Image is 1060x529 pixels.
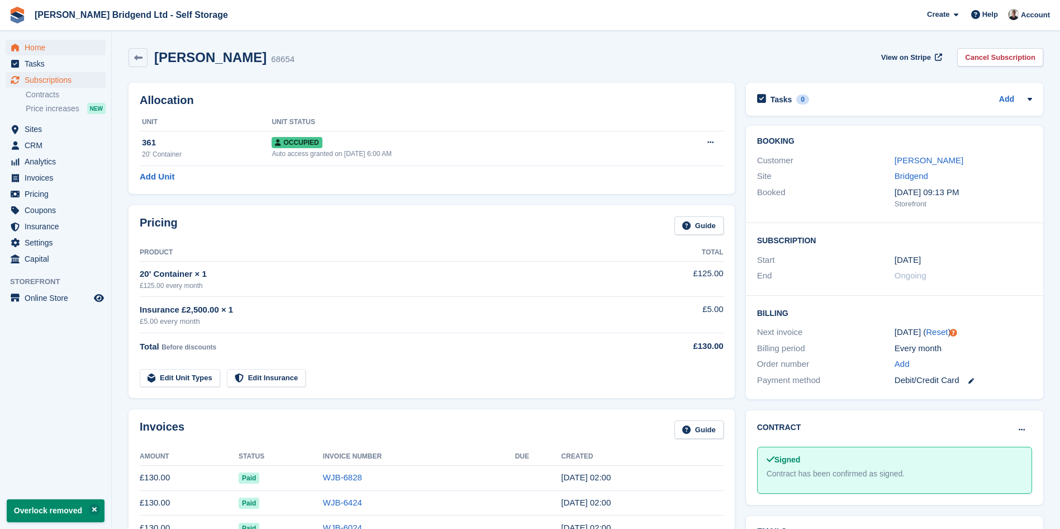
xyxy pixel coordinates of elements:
[140,94,724,107] h2: Allocation
[140,490,239,516] td: £130.00
[9,7,26,23] img: stora-icon-8386f47178a22dfd0bd8f6a31ec36ba5ce8667c1dd55bd0f319d3a0aa187defe.svg
[561,473,611,482] time: 2025-09-25 01:00:48 UTC
[25,170,92,186] span: Invoices
[25,154,92,169] span: Analytics
[25,290,92,306] span: Online Store
[140,216,178,235] h2: Pricing
[757,342,895,355] div: Billing period
[895,155,963,165] a: [PERSON_NAME]
[140,268,633,281] div: 20' Container × 1
[757,374,895,387] div: Payment method
[757,358,895,371] div: Order number
[239,498,259,509] span: Paid
[957,48,1043,67] a: Cancel Subscription
[757,154,895,167] div: Customer
[140,114,272,131] th: Unit
[771,95,792,105] h2: Tasks
[1008,9,1019,20] img: Rhys Jones
[227,369,306,388] a: Edit Insurance
[1021,10,1050,21] span: Account
[999,93,1014,106] a: Add
[895,186,1032,199] div: [DATE] 09:13 PM
[140,304,633,317] div: Insurance £2,500.00 × 1
[757,170,895,183] div: Site
[895,271,926,280] span: Ongoing
[6,235,106,251] a: menu
[25,138,92,153] span: CRM
[895,358,910,371] a: Add
[26,103,79,114] span: Price increases
[982,9,998,20] span: Help
[895,171,928,181] a: Bridgend
[6,186,106,202] a: menu
[140,244,633,262] th: Product
[30,6,232,24] a: [PERSON_NAME] Bridgend Ltd - Self Storage
[26,89,106,100] a: Contracts
[757,137,1032,146] h2: Booking
[272,114,649,131] th: Unit Status
[140,281,633,291] div: £125.00 every month
[25,202,92,218] span: Coupons
[25,219,92,234] span: Insurance
[895,199,1032,210] div: Storefront
[757,326,895,339] div: Next invoice
[25,72,92,88] span: Subscriptions
[757,254,895,267] div: Start
[142,149,272,159] div: 20' Container
[927,9,949,20] span: Create
[767,454,1023,466] div: Signed
[140,421,184,439] h2: Invoices
[948,328,958,338] div: Tooltip anchor
[25,56,92,72] span: Tasks
[6,219,106,234] a: menu
[25,40,92,55] span: Home
[140,465,239,490] td: £130.00
[26,102,106,115] a: Price increases NEW
[633,297,723,333] td: £5.00
[140,316,633,327] div: £5.00 every month
[757,422,801,433] h2: Contract
[272,137,322,148] span: Occupied
[142,136,272,149] div: 361
[757,186,895,210] div: Booked
[271,53,294,66] div: 68654
[87,103,106,114] div: NEW
[633,340,723,353] div: £130.00
[561,498,611,507] time: 2025-08-25 01:00:06 UTC
[674,216,724,235] a: Guide
[161,343,216,351] span: Before discounts
[895,374,1032,387] div: Debit/Credit Card
[757,234,1032,245] h2: Subscription
[895,342,1032,355] div: Every month
[323,498,362,507] a: WJB-6424
[6,72,106,88] a: menu
[6,154,106,169] a: menu
[6,40,106,55] a: menu
[895,326,1032,339] div: [DATE] ( )
[92,291,106,305] a: Preview store
[633,261,723,296] td: £125.00
[757,270,895,282] div: End
[674,421,724,439] a: Guide
[25,235,92,251] span: Settings
[796,95,809,105] div: 0
[7,499,104,522] p: Overlock removed
[323,473,362,482] a: WJB-6828
[154,50,267,65] h2: [PERSON_NAME]
[877,48,944,67] a: View on Stripe
[6,290,106,306] a: menu
[6,56,106,72] a: menu
[561,448,723,466] th: Created
[272,149,649,159] div: Auto access granted on [DATE] 6:00 AM
[25,251,92,267] span: Capital
[6,170,106,186] a: menu
[6,202,106,218] a: menu
[515,448,562,466] th: Due
[767,468,1023,480] div: Contract has been confirmed as signed.
[239,448,323,466] th: Status
[10,276,111,287] span: Storefront
[323,448,515,466] th: Invoice Number
[6,138,106,153] a: menu
[239,473,259,484] span: Paid
[140,448,239,466] th: Amount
